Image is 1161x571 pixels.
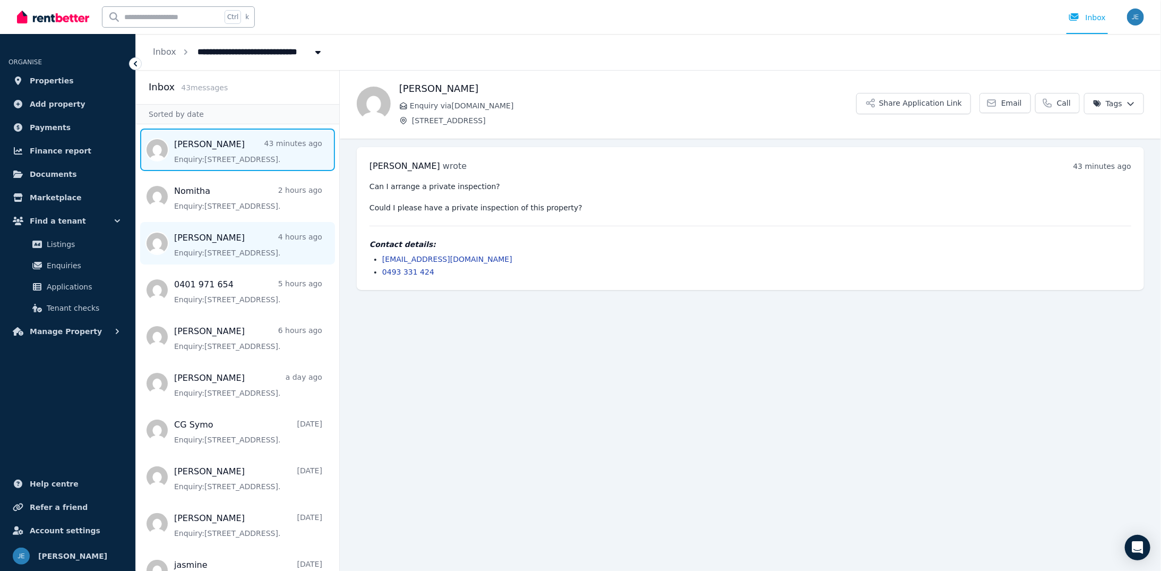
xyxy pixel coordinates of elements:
[47,280,118,293] span: Applications
[174,278,322,305] a: 0401 971 6545 hours agoEnquiry:[STREET_ADDRESS].
[369,239,1131,250] h4: Contact details:
[17,9,89,25] img: RentBetter
[1073,162,1131,171] time: 43 minutes ago
[30,98,85,110] span: Add property
[410,100,856,111] span: Enquiry via [DOMAIN_NAME]
[8,117,127,138] a: Payments
[47,302,118,314] span: Tenant checks
[8,58,42,66] span: ORGANISE
[153,47,176,57] a: Inbox
[30,215,86,227] span: Find a tenant
[8,520,127,541] a: Account settings
[225,10,241,24] span: Ctrl
[8,164,127,185] a: Documents
[1069,12,1106,23] div: Inbox
[174,325,322,352] a: [PERSON_NAME]6 hours agoEnquiry:[STREET_ADDRESS].
[443,161,467,171] span: wrote
[149,80,175,95] h2: Inbox
[13,255,123,276] a: Enquiries
[30,524,100,537] span: Account settings
[979,93,1031,113] a: Email
[1125,535,1150,560] div: Open Intercom Messenger
[174,232,322,258] a: [PERSON_NAME]4 hours agoEnquiry:[STREET_ADDRESS].
[357,87,391,121] img: Sarah Tsalisiani
[174,465,322,492] a: [PERSON_NAME][DATE]Enquiry:[STREET_ADDRESS].
[369,161,440,171] span: [PERSON_NAME]
[13,234,123,255] a: Listings
[8,187,127,208] a: Marketplace
[47,259,118,272] span: Enquiries
[1093,98,1122,109] span: Tags
[13,276,123,297] a: Applications
[30,121,71,134] span: Payments
[174,372,322,398] a: [PERSON_NAME]a day agoEnquiry:[STREET_ADDRESS].
[136,34,340,70] nav: Breadcrumb
[8,93,127,115] a: Add property
[174,512,322,539] a: [PERSON_NAME][DATE]Enquiry:[STREET_ADDRESS].
[1057,98,1071,108] span: Call
[174,185,322,211] a: Nomitha2 hours agoEnquiry:[STREET_ADDRESS].
[369,181,1131,213] pre: Can I arrange a private inspection? Could I please have a private inspection of this property?
[1035,93,1080,113] a: Call
[30,168,77,181] span: Documents
[174,138,322,165] a: [PERSON_NAME]43 minutes agoEnquiry:[STREET_ADDRESS].
[245,13,249,21] span: k
[30,191,81,204] span: Marketplace
[8,321,127,342] button: Manage Property
[38,550,107,563] span: [PERSON_NAME]
[13,548,30,565] img: Jeff
[856,93,971,114] button: Share Application Link
[382,255,512,263] a: [EMAIL_ADDRESS][DOMAIN_NAME]
[412,115,856,126] span: [STREET_ADDRESS]
[1001,98,1022,108] span: Email
[174,419,322,445] a: CG Symo[DATE]Enquiry:[STREET_ADDRESS].
[1127,8,1144,25] img: Jeff
[30,144,91,157] span: Finance report
[8,210,127,232] button: Find a tenant
[8,140,127,161] a: Finance report
[47,238,118,251] span: Listings
[8,497,127,518] a: Refer a friend
[30,501,88,514] span: Refer a friend
[8,70,127,91] a: Properties
[399,81,856,96] h1: [PERSON_NAME]
[30,74,74,87] span: Properties
[30,478,79,490] span: Help centre
[181,83,228,92] span: 43 message s
[8,473,127,495] a: Help centre
[13,297,123,319] a: Tenant checks
[1084,93,1144,114] button: Tags
[136,104,339,124] div: Sorted by date
[30,325,102,338] span: Manage Property
[382,268,434,276] a: 0493 331 424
